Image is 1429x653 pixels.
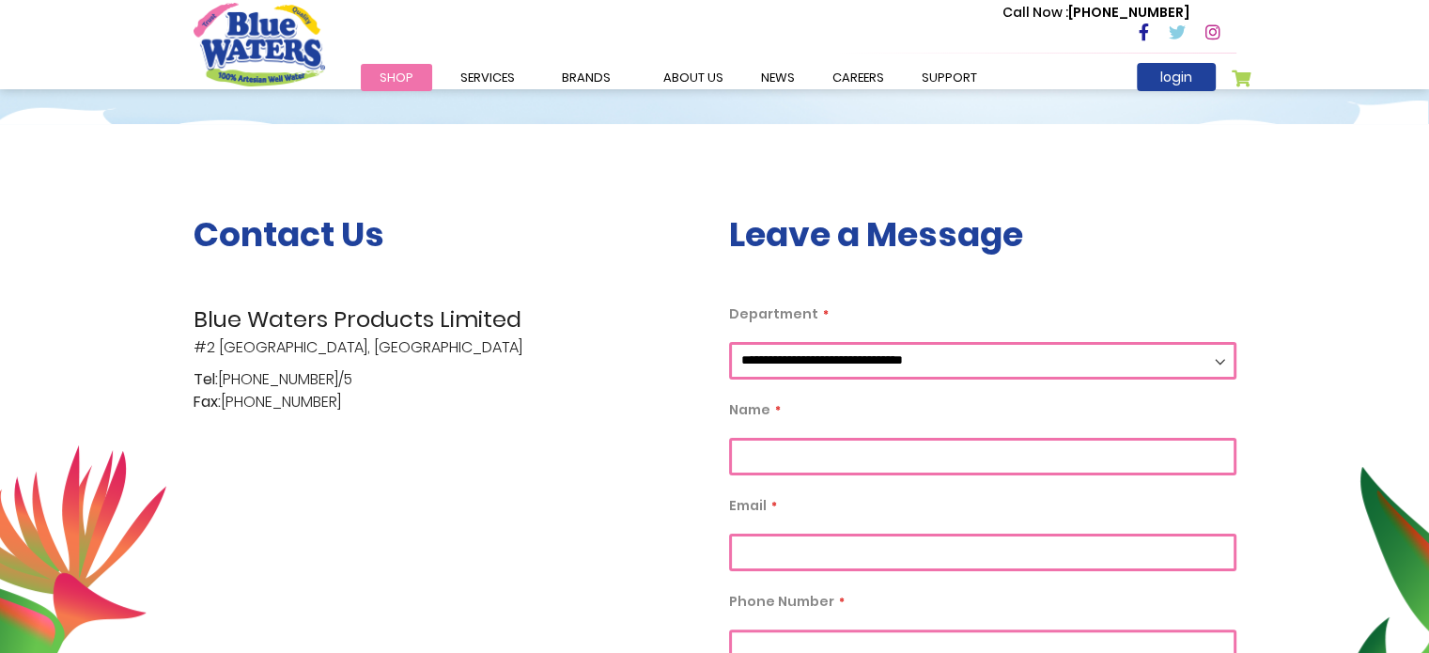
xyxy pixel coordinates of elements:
[380,69,413,86] span: Shop
[729,592,834,611] span: Phone Number
[814,64,903,91] a: careers
[460,69,515,86] span: Services
[903,64,996,91] a: support
[194,214,701,255] h3: Contact Us
[729,400,770,419] span: Name
[1137,63,1216,91] a: login
[729,304,818,323] span: Department
[1002,3,1189,23] p: [PHONE_NUMBER]
[1002,3,1068,22] span: Call Now :
[729,214,1236,255] h3: Leave a Message
[645,64,742,91] a: about us
[562,69,611,86] span: Brands
[194,368,701,413] p: [PHONE_NUMBER]/5 [PHONE_NUMBER]
[194,303,701,336] span: Blue Waters Products Limited
[194,391,221,413] span: Fax:
[194,303,701,359] p: #2 [GEOGRAPHIC_DATA], [GEOGRAPHIC_DATA]
[194,368,218,391] span: Tel:
[742,64,814,91] a: News
[729,496,767,515] span: Email
[194,3,325,86] a: store logo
